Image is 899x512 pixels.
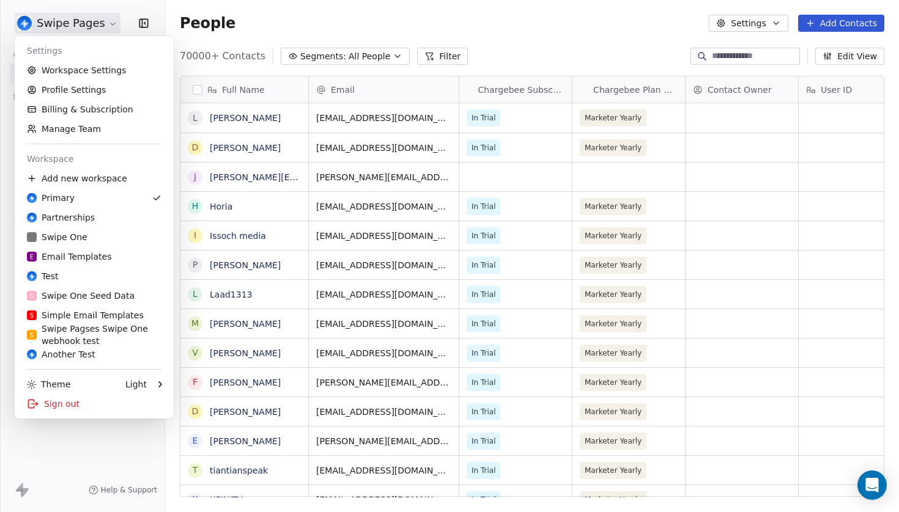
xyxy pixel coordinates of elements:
div: Simple Email Templates [27,309,144,321]
div: Settings [20,41,169,60]
div: Light [125,378,147,390]
div: Workspace [20,149,169,169]
div: Swipe One Seed Data [27,290,135,302]
div: Sign out [20,394,169,414]
div: Test [27,270,59,282]
a: Workspace Settings [20,60,169,80]
img: user_01J93QE9VH11XXZQZDP4TWZEES.jpg [27,271,37,281]
img: user_01J93QE9VH11XXZQZDP4TWZEES.jpg [27,349,37,359]
img: user_01J93QE9VH11XXZQZDP4TWZEES.jpg [27,193,37,203]
div: Primary [27,192,75,204]
div: Partnerships [27,211,95,224]
span: S [30,331,34,340]
div: Theme [27,378,70,390]
span: E [30,252,34,261]
div: Add new workspace [20,169,169,188]
a: Billing & Subscription [20,100,169,119]
a: Manage Team [20,119,169,139]
div: Another Test [27,348,95,360]
a: Profile Settings [20,80,169,100]
div: Email Templates [27,251,111,263]
span: S [30,311,34,320]
div: Swipe Pagses Swipe One webhook test [27,323,161,347]
span: S [30,291,34,301]
div: Swipe One [27,231,87,243]
img: user_01J93QE9VH11XXZQZDP4TWZEES.jpg [27,213,37,222]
